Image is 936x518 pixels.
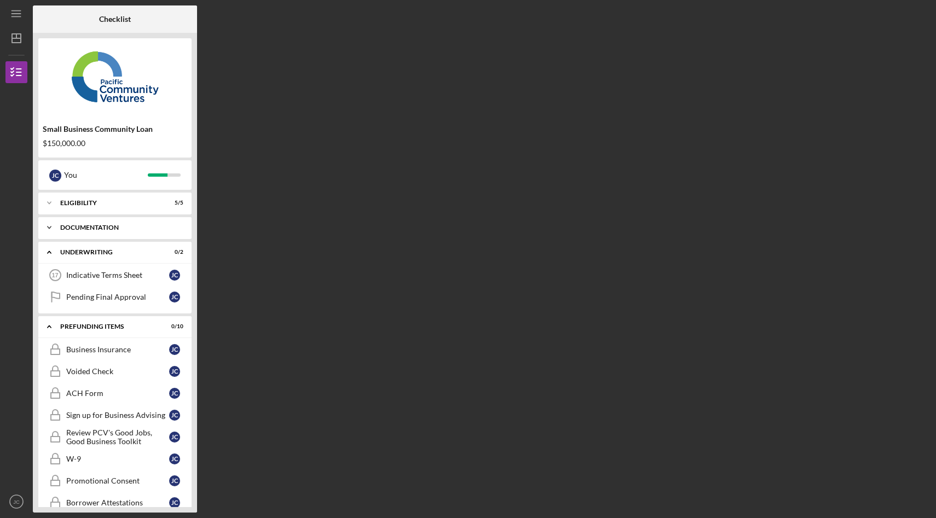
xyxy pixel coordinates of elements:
div: J C [169,453,180,464]
div: J C [169,410,180,421]
a: Pending Final ApprovalJC [44,286,186,308]
div: W-9 [66,455,169,463]
tspan: 17 [51,272,58,278]
a: ACH FormJC [44,382,186,404]
div: Prefunding Items [60,323,156,330]
div: Eligibility [60,200,156,206]
div: Sign up for Business Advising [66,411,169,420]
div: J C [49,170,61,182]
a: Voided CheckJC [44,360,186,382]
div: Indicative Terms Sheet [66,271,169,280]
div: $150,000.00 [43,139,187,148]
div: J C [169,292,180,302]
div: J C [169,366,180,377]
div: J C [169,344,180,355]
div: J C [169,270,180,281]
div: Underwriting [60,249,156,255]
div: ACH Form [66,389,169,398]
div: 0 / 10 [164,323,183,330]
b: Checklist [99,15,131,24]
div: 5 / 5 [164,200,183,206]
a: W-9JC [44,448,186,470]
div: 0 / 2 [164,249,183,255]
div: Borrower Attestations [66,498,169,507]
div: J C [169,497,180,508]
text: JC [13,499,20,505]
a: Borrower AttestationsJC [44,492,186,514]
a: 17Indicative Terms SheetJC [44,264,186,286]
a: Business InsuranceJC [44,339,186,360]
div: Business Insurance [66,345,169,354]
div: Voided Check [66,367,169,376]
a: Sign up for Business AdvisingJC [44,404,186,426]
div: Promotional Consent [66,476,169,485]
a: Promotional ConsentJC [44,470,186,492]
div: J C [169,432,180,443]
div: You [64,166,148,184]
div: J C [169,475,180,486]
div: J C [169,388,180,399]
a: Review PCV's Good Jobs, Good Business ToolkitJC [44,426,186,448]
img: Product logo [38,44,192,109]
div: Review PCV's Good Jobs, Good Business Toolkit [66,428,169,446]
button: JC [5,491,27,513]
div: Documentation [60,224,178,231]
div: Pending Final Approval [66,293,169,301]
div: Small Business Community Loan [43,125,187,133]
